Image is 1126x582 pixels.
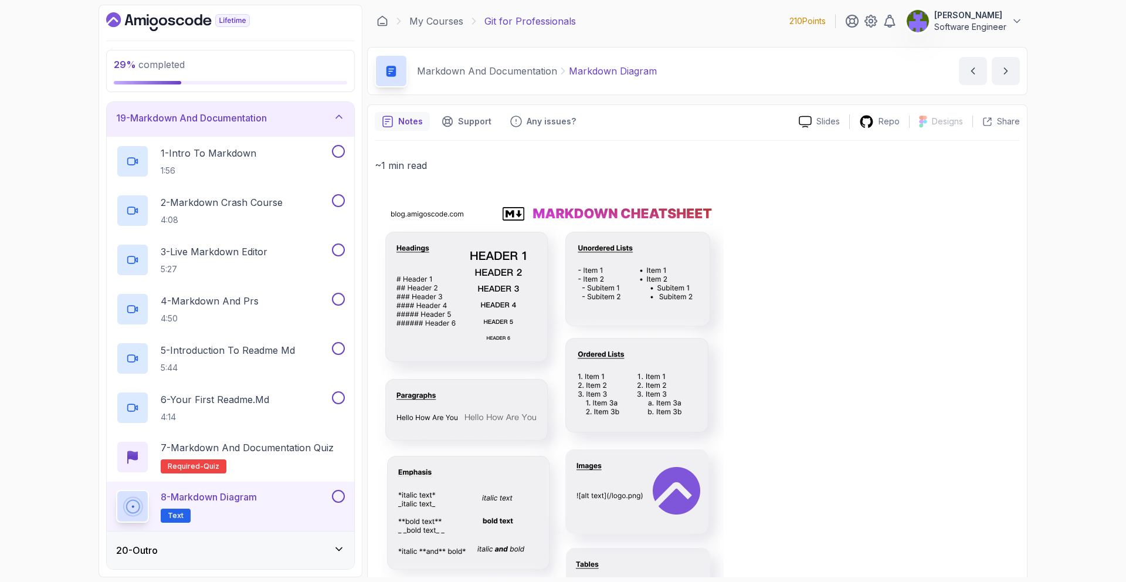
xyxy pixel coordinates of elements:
[161,214,283,226] p: 4:08
[484,14,576,28] p: Git for Professionals
[932,116,963,127] p: Designs
[161,146,256,160] p: 1 - Intro To Markdown
[161,165,256,177] p: 1:56
[116,543,158,557] h3: 20 - Outro
[116,342,345,375] button: 5-Introduction To Readme Md5:44
[161,392,269,407] p: 6 - Your First Readme.md
[959,57,987,85] button: previous content
[934,9,1006,21] p: [PERSON_NAME]
[992,57,1020,85] button: next content
[161,362,295,374] p: 5:44
[458,116,491,127] p: Support
[972,116,1020,127] button: Share
[161,490,257,504] p: 8 - Markdown Diagram
[375,112,430,131] button: notes button
[114,59,136,70] span: 29 %
[879,116,900,127] p: Repo
[850,114,909,129] a: Repo
[435,112,498,131] button: Support button
[161,411,269,423] p: 4:14
[907,10,929,32] img: user profile image
[569,64,657,78] p: Markdown Diagram
[375,157,1020,174] p: ~1 min read
[116,111,267,125] h3: 19 - Markdown And Documentation
[116,441,345,473] button: 7-Markdown and Documentation QuizRequired-quiz
[168,462,204,471] span: Required-
[997,116,1020,127] p: Share
[789,15,826,27] p: 210 Points
[161,343,295,357] p: 5 - Introduction To Readme Md
[934,21,1006,33] p: Software Engineer
[116,391,345,424] button: 6-Your First Readme.md4:14
[116,145,345,178] button: 1-Intro To Markdown1:56
[161,245,267,259] p: 3 - Live Markdown Editor
[114,59,185,70] span: completed
[116,293,345,326] button: 4-Markdown And Prs4:50
[168,511,184,520] span: Text
[116,490,345,523] button: 8-Markdown DiagramText
[116,194,345,227] button: 2-Markdown Crash Course4:08
[107,99,354,137] button: 19-Markdown And Documentation
[417,64,557,78] p: Markdown And Documentation
[161,441,334,455] p: 7 - Markdown and Documentation Quiz
[204,462,219,471] span: quiz
[377,15,388,27] a: Dashboard
[816,116,840,127] p: Slides
[409,14,463,28] a: My Courses
[789,116,849,128] a: Slides
[161,294,259,308] p: 4 - Markdown And Prs
[116,243,345,276] button: 3-Live Markdown Editor5:27
[161,195,283,209] p: 2 - Markdown Crash Course
[398,116,423,127] p: Notes
[107,532,354,569] button: 20-Outro
[503,112,583,131] button: Feedback button
[106,12,277,31] a: Dashboard
[161,263,267,275] p: 5:27
[906,9,1023,33] button: user profile image[PERSON_NAME]Software Engineer
[161,313,259,324] p: 4:50
[527,116,576,127] p: Any issues?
